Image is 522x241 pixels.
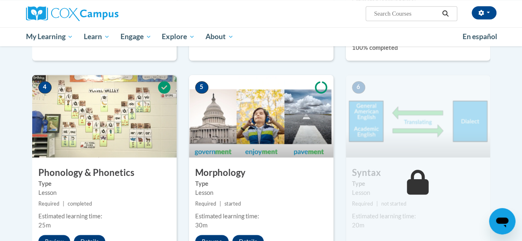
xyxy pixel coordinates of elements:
span: 30m [195,222,208,229]
span: completed [68,201,92,207]
span: Required [38,201,59,207]
a: About [200,27,239,46]
span: My Learning [26,32,73,42]
img: Course Image [189,75,333,157]
span: 6 [352,81,365,94]
label: Type [352,179,484,188]
button: Search [439,9,451,19]
span: not started [381,201,406,207]
span: Required [352,201,373,207]
h3: Phonology & Phonetics [32,166,177,179]
span: Learn [84,32,110,42]
label: 100% completed [352,43,484,52]
label: Type [195,179,327,188]
a: My Learning [21,27,79,46]
div: Estimated learning time: [352,212,484,221]
span: En español [463,32,497,41]
span: 4 [38,81,52,94]
span: 25m [38,222,51,229]
input: Search Courses [373,9,439,19]
label: Type [38,179,170,188]
a: Cox Campus [26,6,175,21]
div: Estimated learning time: [38,212,170,221]
span: 5 [195,81,208,94]
span: started [224,201,241,207]
iframe: Button to launch messaging window [489,208,515,234]
button: Account Settings [472,6,496,19]
a: En español [457,28,503,45]
div: Lesson [195,188,327,197]
span: Engage [120,32,151,42]
div: Main menu [20,27,503,46]
img: Course Image [346,75,490,157]
img: Course Image [32,75,177,157]
span: 20m [352,222,364,229]
a: Explore [156,27,200,46]
span: About [205,32,234,42]
span: Explore [162,32,195,42]
span: Required [195,201,216,207]
span: | [220,201,221,207]
h3: Morphology [189,166,333,179]
div: Estimated learning time: [195,212,327,221]
div: Lesson [352,188,484,197]
h3: Syntax [346,166,490,179]
span: | [63,201,64,207]
a: Engage [115,27,157,46]
div: Lesson [38,188,170,197]
a: Learn [78,27,115,46]
span: | [376,201,378,207]
img: Cox Campus [26,6,118,21]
